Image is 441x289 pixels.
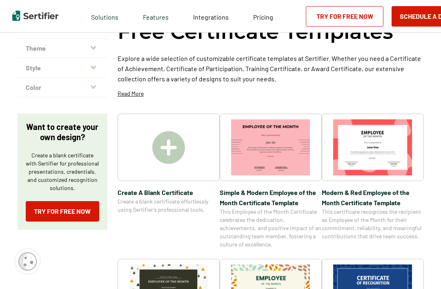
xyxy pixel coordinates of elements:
[91,11,118,21] span: Solutions
[231,119,310,175] img: Simple & Modern Employee of the Month Certificate Template
[26,201,99,222] a: Try for Free Now
[26,151,99,192] p: Create a blank certificate with Sertifier for professional presentations, credentials, and custom...
[26,122,99,142] p: Want to create your own design?
[322,114,424,249] a: Modern & Red Employee of the Month Certificate TemplateModern & Red Employee of the Month Certifi...
[220,114,322,249] a: Simple & Modern Employee of the Month Certificate TemplateSimple & Modern Employee of the Month C...
[400,250,441,289] iframe: Chat Widget
[220,187,322,208] span: Simple & Modern Employee of the Month Certificate Template
[152,131,185,164] img: Create A Blank Certificate
[18,252,37,271] img: Cookie Popup Icon
[193,13,229,21] span: Integrations
[193,11,229,21] a: Integrations
[18,78,107,97] button: Color
[118,90,144,98] p: Read More
[253,13,273,21] span: Pricing
[220,208,322,249] span: This Employee of the Month Certificate celebrates the dedication, achievements, and positive impa...
[306,6,383,27] a: Try for Free Now
[12,11,58,21] img: Sertifier | Digital Credentialing Platform
[253,11,273,21] a: Pricing
[118,53,424,84] p: Explore a wide selection of customizable certificate templates at Sertifier. Whether you need a C...
[18,58,107,78] button: Style
[118,197,220,214] span: Create a blank certificate effortlessly using Sertifier’s professional tools.
[322,187,424,208] span: Modern & Red Employee of the Month Certificate Template
[18,38,107,58] button: Theme
[322,208,424,240] span: This certificate recognizes the recipient as Employee of the Month for their commitment, reliabil...
[118,187,220,197] span: Create A Blank Certificate
[143,11,169,21] span: Features
[333,119,412,175] img: Modern & Red Employee of the Month Certificate Template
